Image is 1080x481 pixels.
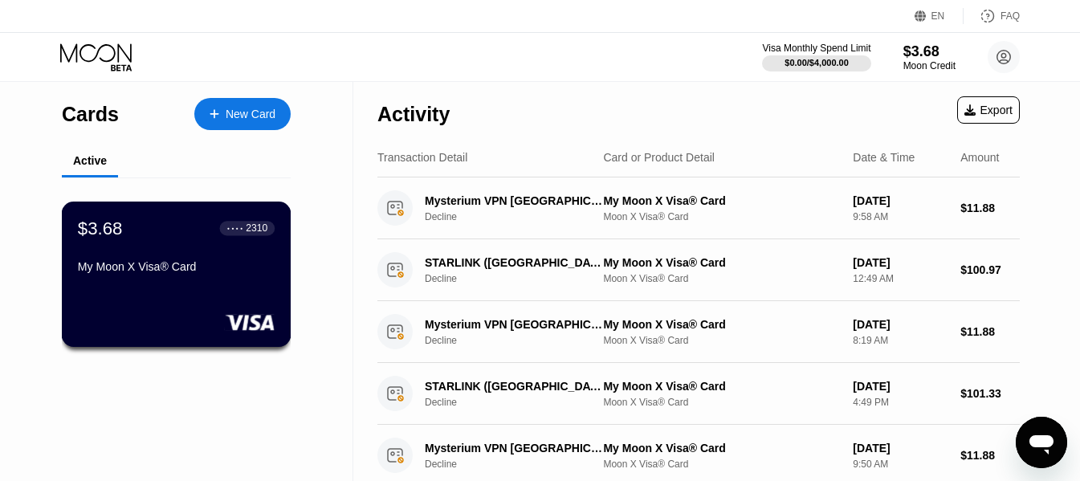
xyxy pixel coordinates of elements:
[603,335,840,346] div: Moon X Visa® Card
[960,325,1020,338] div: $11.88
[78,260,275,273] div: My Moon X Visa® Card
[377,301,1020,363] div: Mysterium VPN [GEOGRAPHIC_DATA] LTDeclineMy Moon X Visa® CardMoon X Visa® Card[DATE]8:19 AM$11.88
[603,194,840,207] div: My Moon X Visa® Card
[425,459,617,470] div: Decline
[915,8,964,24] div: EN
[853,397,948,408] div: 4:49 PM
[603,273,840,284] div: Moon X Visa® Card
[425,380,603,393] div: STARLINK ([GEOGRAPHIC_DATA]) PTE LI [PERSON_NAME]
[377,177,1020,239] div: Mysterium VPN [GEOGRAPHIC_DATA] LTDeclineMy Moon X Visa® CardMoon X Visa® Card[DATE]9:58 AM$11.88
[246,222,267,234] div: 2310
[603,397,840,408] div: Moon X Visa® Card
[762,43,870,54] div: Visa Monthly Spend Limit
[377,363,1020,425] div: STARLINK ([GEOGRAPHIC_DATA]) PTE LI [PERSON_NAME]DeclineMy Moon X Visa® CardMoon X Visa® Card[DAT...
[853,380,948,393] div: [DATE]
[960,449,1020,462] div: $11.88
[853,459,948,470] div: 9:50 AM
[960,202,1020,214] div: $11.88
[762,43,870,71] div: Visa Monthly Spend Limit$0.00/$4,000.00
[853,442,948,455] div: [DATE]
[377,151,467,164] div: Transaction Detail
[785,58,849,67] div: $0.00 / $4,000.00
[425,256,603,269] div: STARLINK ([GEOGRAPHIC_DATA]) PTE LI [PERSON_NAME]
[931,10,945,22] div: EN
[853,273,948,284] div: 12:49 AM
[425,335,617,346] div: Decline
[853,318,948,331] div: [DATE]
[853,194,948,207] div: [DATE]
[425,318,603,331] div: Mysterium VPN [GEOGRAPHIC_DATA] LT
[78,218,123,238] div: $3.68
[960,151,999,164] div: Amount
[226,108,275,121] div: New Card
[960,387,1020,400] div: $101.33
[603,380,840,393] div: My Moon X Visa® Card
[73,154,107,167] div: Active
[853,151,915,164] div: Date & Time
[425,442,603,455] div: Mysterium VPN [GEOGRAPHIC_DATA] LT
[960,263,1020,276] div: $100.97
[63,202,290,346] div: $3.68● ● ● ●2310My Moon X Visa® Card
[964,8,1020,24] div: FAQ
[903,43,956,71] div: $3.68Moon Credit
[1016,417,1067,468] iframe: Button to launch messaging window, conversation in progress
[377,239,1020,301] div: STARLINK ([GEOGRAPHIC_DATA]) PTE LI [PERSON_NAME]DeclineMy Moon X Visa® CardMoon X Visa® Card[DAT...
[425,273,617,284] div: Decline
[603,318,840,331] div: My Moon X Visa® Card
[1001,10,1020,22] div: FAQ
[62,103,119,126] div: Cards
[603,459,840,470] div: Moon X Visa® Card
[425,194,603,207] div: Mysterium VPN [GEOGRAPHIC_DATA] LT
[425,211,617,222] div: Decline
[853,211,948,222] div: 9:58 AM
[603,256,840,269] div: My Moon X Visa® Card
[603,211,840,222] div: Moon X Visa® Card
[957,96,1020,124] div: Export
[425,397,617,408] div: Decline
[377,103,450,126] div: Activity
[194,98,291,130] div: New Card
[853,335,948,346] div: 8:19 AM
[227,226,243,230] div: ● ● ● ●
[603,442,840,455] div: My Moon X Visa® Card
[853,256,948,269] div: [DATE]
[964,104,1013,116] div: Export
[903,43,956,60] div: $3.68
[903,60,956,71] div: Moon Credit
[603,151,715,164] div: Card or Product Detail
